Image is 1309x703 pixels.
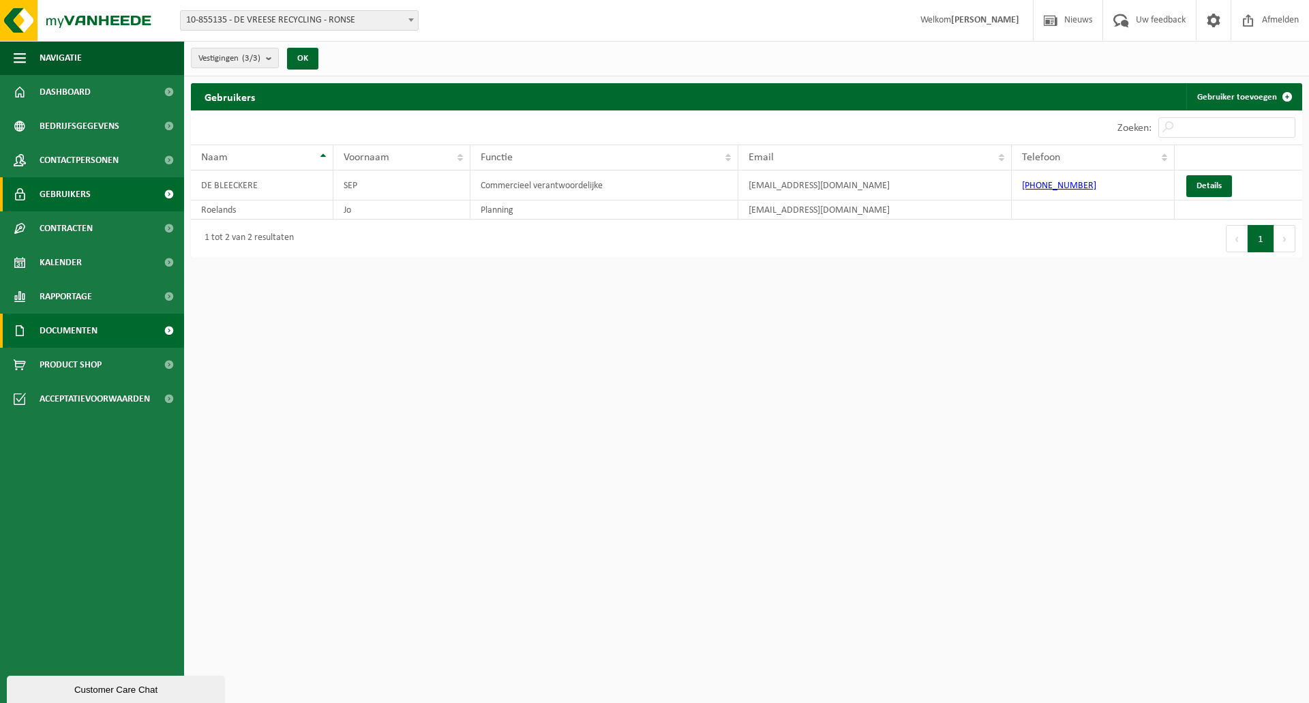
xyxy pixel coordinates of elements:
[1022,181,1096,191] a: [PHONE_NUMBER]
[1117,123,1152,134] label: Zoeken:
[1186,175,1232,197] a: Details
[180,10,419,31] span: 10-855135 - DE VREESE RECYCLING - RONSE
[470,200,738,220] td: Planning
[40,109,119,143] span: Bedrijfsgegevens
[198,226,294,251] div: 1 tot 2 van 2 resultaten
[1022,152,1060,163] span: Telefoon
[198,48,260,69] span: Vestigingen
[1186,83,1301,110] a: Gebruiker toevoegen
[181,11,418,30] span: 10-855135 - DE VREESE RECYCLING - RONSE
[40,41,82,75] span: Navigatie
[1226,225,1248,252] button: Previous
[40,75,91,109] span: Dashboard
[1248,225,1274,252] button: 1
[191,200,333,220] td: Roelands
[749,152,774,163] span: Email
[201,152,228,163] span: Naam
[40,382,150,416] span: Acceptatievoorwaarden
[1274,225,1295,252] button: Next
[951,15,1019,25] strong: [PERSON_NAME]
[344,152,389,163] span: Voornaam
[738,200,1012,220] td: [EMAIL_ADDRESS][DOMAIN_NAME]
[191,48,279,68] button: Vestigingen(3/3)
[287,48,318,70] button: OK
[40,177,91,211] span: Gebruikers
[40,280,92,314] span: Rapportage
[40,348,102,382] span: Product Shop
[242,54,260,63] count: (3/3)
[738,170,1012,200] td: [EMAIL_ADDRESS][DOMAIN_NAME]
[40,245,82,280] span: Kalender
[333,170,470,200] td: SEP
[333,200,470,220] td: Jo
[40,314,97,348] span: Documenten
[191,170,333,200] td: DE BLEECKERE
[40,143,119,177] span: Contactpersonen
[470,170,738,200] td: Commercieel verantwoordelijke
[7,673,228,703] iframe: chat widget
[191,83,269,110] h2: Gebruikers
[481,152,513,163] span: Functie
[40,211,93,245] span: Contracten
